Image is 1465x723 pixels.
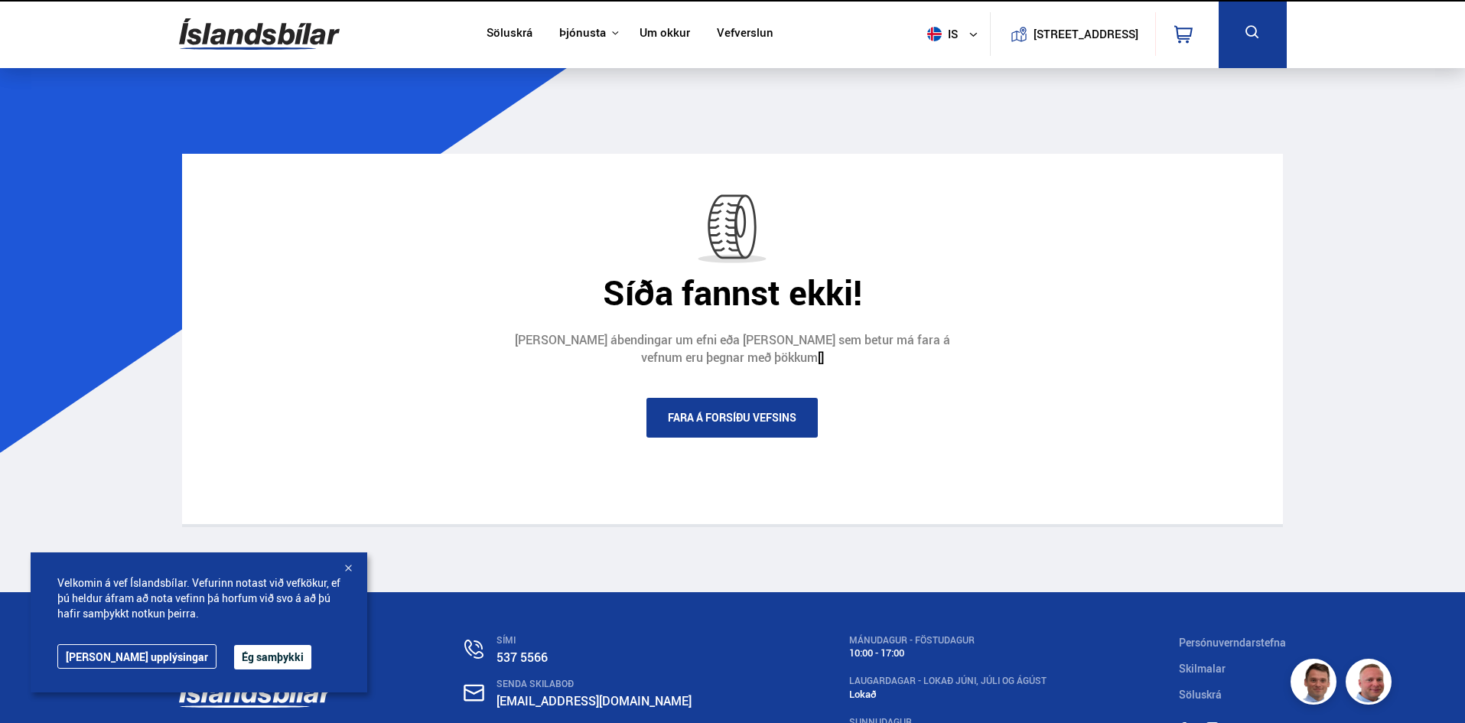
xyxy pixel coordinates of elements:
a: Fara á forsíðu vefsins [646,398,818,438]
a: Vefverslun [717,26,773,42]
div: MÁNUDAGUR - FÖSTUDAGUR [849,635,1047,646]
div: Lokað [849,689,1047,700]
div: SÍMI [496,635,716,646]
button: [STREET_ADDRESS] [1040,28,1133,41]
a: [EMAIL_ADDRESS][DOMAIN_NAME] [496,692,692,709]
span: is [921,27,959,41]
a: 537 5566 [496,649,548,666]
img: svg+xml;base64,PHN2ZyB4bWxucz0iaHR0cDovL3d3dy53My5vcmcvMjAwMC9zdmciIHdpZHRoPSI1MTIiIGhlaWdodD0iNT... [927,27,942,41]
a: Skilmalar [1179,661,1226,676]
span: Velkomin á vef Íslandsbílar. Vefurinn notast við vefkökur, ef þú heldur áfram að nota vefinn þá h... [57,575,340,621]
div: SENDA SKILABOÐ [496,679,716,689]
img: n0V2lOsqF3l1V2iz.svg [464,640,483,659]
img: G0Ugv5HjCgRt.svg [179,9,340,59]
button: Ég samþykki [234,645,311,669]
img: nHj8e-n-aHgjukTg.svg [464,684,484,702]
a: Söluskrá [487,26,532,42]
a: [] [818,349,824,366]
a: Um okkur [640,26,690,42]
div: Síða fannst ekki! [194,272,1272,312]
img: siFngHWaQ9KaOqBr.png [1348,661,1394,707]
img: FbJEzSuNWCJXmdc-.webp [1293,661,1339,707]
a: Persónuverndarstefna [1179,635,1286,650]
div: 10:00 - 17:00 [849,647,1047,659]
div: LAUGARDAGAR - Lokað Júni, Júli og Ágúst [849,676,1047,686]
div: [PERSON_NAME] ábendingar um efni eða [PERSON_NAME] sem betur má fara á vefnum eru þegnar með þökkum [503,331,962,367]
button: Þjónusta [559,26,606,41]
button: is [921,11,990,57]
a: Söluskrá [1179,687,1222,702]
a: [STREET_ADDRESS] [998,12,1147,56]
a: [PERSON_NAME] upplýsingar [57,644,216,669]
